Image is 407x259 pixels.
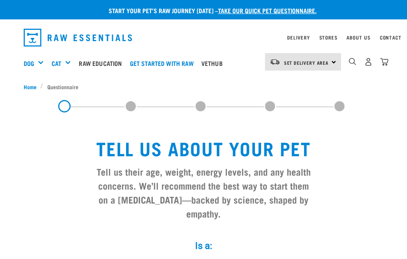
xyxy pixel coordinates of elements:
[270,59,280,66] img: van-moving.png
[24,29,132,47] img: Raw Essentials Logo
[17,26,390,50] nav: dropdown navigation
[319,36,338,39] a: Stores
[380,36,402,39] a: Contact
[364,58,372,66] img: user.png
[94,164,314,220] h3: Tell us their age, weight, energy levels, and any health concerns. We’ll recommend the best way t...
[87,239,320,253] label: Is a:
[24,83,384,91] nav: breadcrumbs
[284,61,329,64] span: Set Delivery Area
[346,36,370,39] a: About Us
[287,36,310,39] a: Delivery
[77,48,128,79] a: Raw Education
[199,48,229,79] a: Vethub
[128,48,199,79] a: Get started with Raw
[218,9,317,12] a: take our quick pet questionnaire.
[52,59,61,68] a: Cat
[24,59,34,68] a: Dog
[380,58,388,66] img: home-icon@2x.png
[24,83,36,91] span: Home
[94,137,314,158] h1: Tell us about your pet
[24,83,41,91] a: Home
[349,58,356,65] img: home-icon-1@2x.png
